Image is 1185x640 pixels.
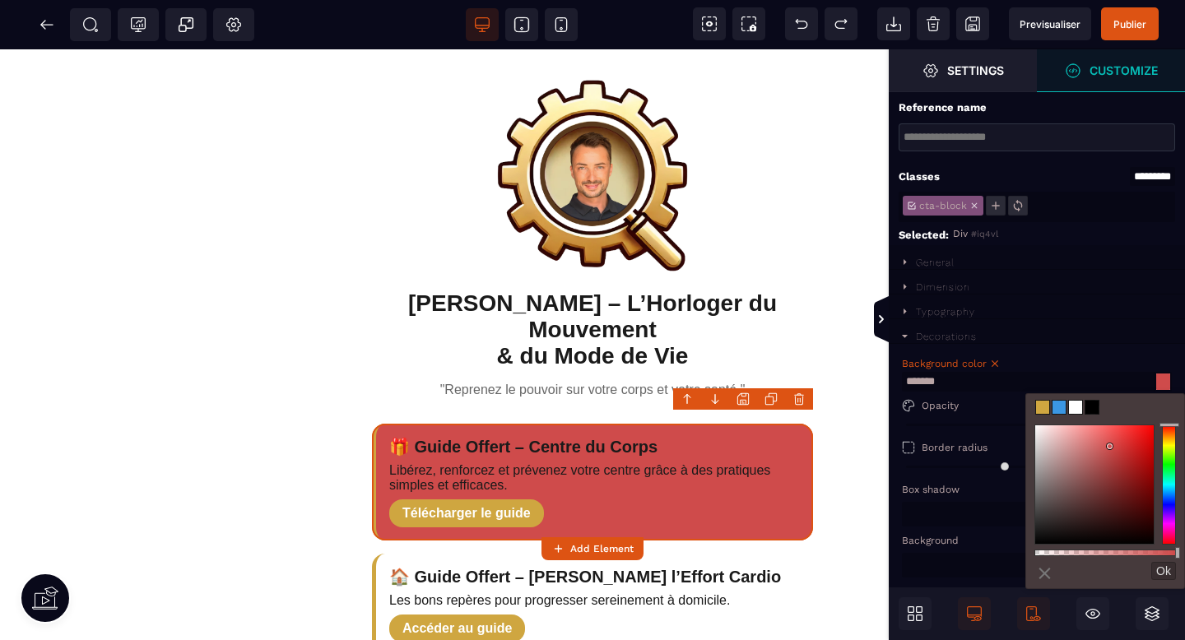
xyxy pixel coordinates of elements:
[495,26,690,225] img: 87cc829d28d44f969935f0a1e7d7ba8f_%E2%9C%85_Logo_-_Qui_suis-je.png
[570,543,634,554] strong: Add Element
[902,358,987,369] span: Background color
[902,586,955,597] span: Border Top
[902,535,959,546] span: Background
[889,49,1037,92] span: Settings
[922,442,987,453] span: Border radius
[1113,18,1146,30] span: Publier
[130,16,146,33] span: Tracking
[389,450,544,478] a: Télécharger le guide
[899,169,940,184] div: Classes
[916,331,977,342] div: Decorations
[1076,597,1109,630] span: Hide/Show Block
[916,306,975,318] div: Typography
[902,484,960,495] span: Box shadow
[82,16,99,33] span: SEO
[372,241,813,320] h1: [PERSON_NAME] – L’Horloger du Mouvement & du Mode de Vie
[389,544,800,559] p: Les bons repères pour progresser sereinement à domicile.
[1037,49,1185,92] span: Open Style Manager
[1085,400,1099,415] span: rgb(0, 0, 0)
[922,400,959,411] span: Opacity
[917,200,969,211] span: cta-block
[971,229,998,239] span: #iq4vl
[899,228,953,243] div: Selected:
[1151,562,1176,580] button: Ok
[389,414,800,443] p: Libérez, renforcez et prévenez votre centre grâce à des pratiques simples et efficaces.
[693,7,726,40] span: View components
[389,565,525,593] a: Accéder au guide
[389,517,800,537] h2: 🏠 Guide Offert – [PERSON_NAME] l’Effort Cardio
[916,257,955,268] div: General
[916,281,970,293] div: Dimension
[953,228,968,239] span: Div
[1009,7,1091,40] span: Preview
[1068,400,1083,415] span: rgb(255, 255, 255)
[958,597,991,630] span: Desktop Only
[389,387,800,407] h2: 🎁 Guide Offert – Centre du Corps
[225,16,242,33] span: Setting Body
[1090,64,1158,77] strong: Customize
[372,333,813,348] p: "Reprenez le pouvoir sur votre corps et votre santé."
[1020,18,1080,30] span: Previsualiser
[1035,400,1050,415] span: rgb(207, 166, 64)
[178,16,194,33] span: Popup
[541,537,644,560] button: Add Element
[947,64,1004,77] strong: Settings
[1017,597,1050,630] span: Mobile Only
[732,7,765,40] span: Screenshot
[1136,597,1169,630] span: Open Layers
[1052,400,1066,415] span: rgb(59, 151, 227)
[899,597,932,630] span: Open Blocks
[1034,559,1055,587] a: ⨯
[899,100,987,115] p: Reference name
